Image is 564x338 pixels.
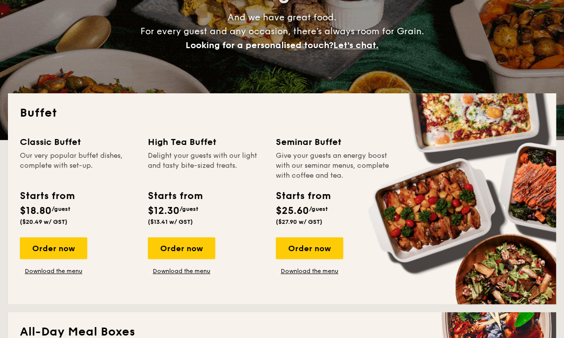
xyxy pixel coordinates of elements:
div: Starts from [20,189,74,203]
a: Download the menu [148,267,215,275]
span: $25.60 [276,205,309,217]
span: And we have great food. For every guest and any occasion, there’s always room for Grain. [140,12,424,51]
div: Our very popular buffet dishes, complete with set-up. [20,151,136,181]
span: ($27.90 w/ GST) [276,218,322,225]
span: $18.80 [20,205,52,217]
span: /guest [309,205,328,212]
span: Looking for a personalised touch? [186,40,333,51]
div: Order now [276,237,343,259]
div: Classic Buffet [20,135,136,149]
div: Seminar Buffet [276,135,392,149]
div: Starts from [148,189,202,203]
span: Let's chat. [333,40,378,51]
div: Starts from [276,189,330,203]
div: High Tea Buffet [148,135,264,149]
span: /guest [52,205,70,212]
a: Download the menu [20,267,87,275]
span: $12.30 [148,205,180,217]
span: ($20.49 w/ GST) [20,218,67,225]
span: ($13.41 w/ GST) [148,218,193,225]
div: Delight your guests with our light and tasty bite-sized treats. [148,151,264,181]
div: Give your guests an energy boost with our seminar menus, complete with coffee and tea. [276,151,392,181]
h2: Buffet [20,105,544,121]
div: Order now [148,237,215,259]
span: /guest [180,205,198,212]
a: Download the menu [276,267,343,275]
div: Order now [20,237,87,259]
